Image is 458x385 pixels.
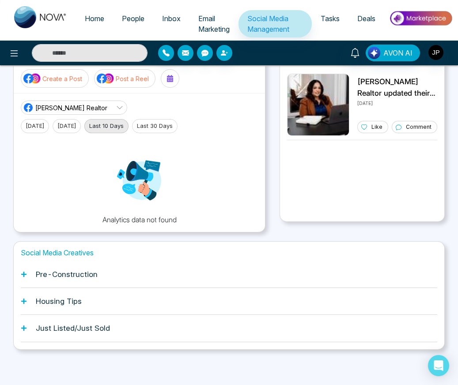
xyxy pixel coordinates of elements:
[348,10,384,27] a: Deals
[94,69,155,88] button: social-media-iconPost a Reel
[247,14,289,34] span: Social Media Management
[23,73,41,84] img: social-media-icon
[21,119,49,133] button: [DATE]
[36,270,98,279] h1: Pre-Construction
[383,48,413,58] span: AVON AI
[102,214,177,225] p: Analytics data not found
[406,123,432,131] p: Comment
[132,119,178,133] button: Last 30 Days
[117,158,161,202] img: Analytics png
[36,324,110,333] h1: Just Listed/Just Sold
[357,99,437,107] p: [DATE]
[389,8,453,28] img: Market-place.gif
[189,10,238,37] a: Email Marketing
[238,10,312,37] a: Social Media Management
[35,103,107,112] span: [PERSON_NAME] Realtor
[113,10,153,27] a: People
[42,74,82,83] p: Create a Post
[428,355,449,376] div: Open Intercom Messenger
[36,297,82,306] h1: Housing Tips
[366,45,420,61] button: AVON AI
[287,74,349,136] img: Unable to load img.
[198,14,230,34] span: Email Marketing
[84,119,129,133] button: Last 10 Days
[357,76,437,99] p: [PERSON_NAME] Realtor updated their profile picture.
[371,123,382,131] p: Like
[312,10,348,27] a: Tasks
[21,249,437,257] h1: Social Media Creatives
[97,73,114,84] img: social-media-icon
[357,14,375,23] span: Deals
[321,14,340,23] span: Tasks
[116,74,149,83] p: Post a Reel
[153,10,189,27] a: Inbox
[21,69,89,88] button: social-media-iconCreate a Post
[368,47,380,59] img: Lead Flow
[53,119,81,133] button: [DATE]
[162,14,181,23] span: Inbox
[122,14,144,23] span: People
[85,14,104,23] span: Home
[428,45,443,60] img: User Avatar
[76,10,113,27] a: Home
[14,6,67,28] img: Nova CRM Logo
